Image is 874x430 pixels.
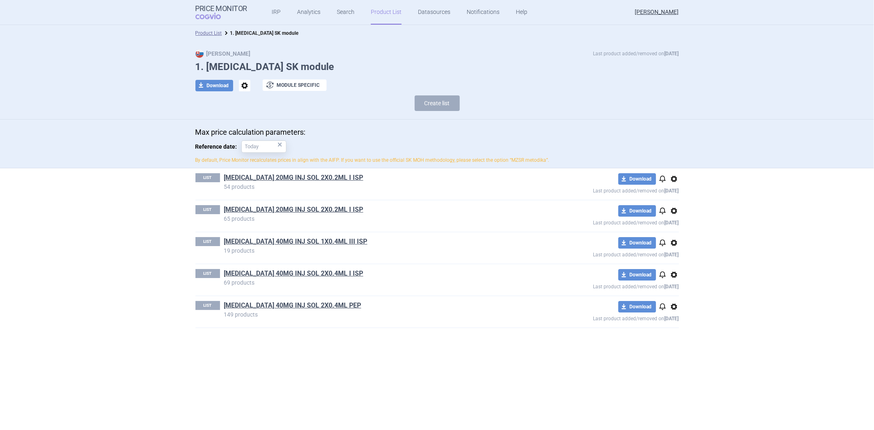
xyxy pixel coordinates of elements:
[195,50,204,58] img: SK
[534,312,679,323] p: Last product added/removed on
[224,205,363,214] a: [MEDICAL_DATA] 20MG INJ SOL 2X0.2ML I ISP
[224,269,363,278] a: [MEDICAL_DATA] 40MG INJ SOL 2X0.4ML I ISP
[224,312,534,317] p: 149 products
[195,205,220,214] p: LIST
[618,237,656,249] button: Download
[618,269,656,281] button: Download
[195,157,679,164] p: By default, Price Monitor recalculates prices in align with the AIFP. If you want to use the offi...
[665,220,679,226] strong: [DATE]
[278,140,283,149] div: ×
[195,173,220,182] p: LIST
[224,301,361,310] a: [MEDICAL_DATA] 40MG INJ SOL 2X0.4ML PEP
[224,216,534,222] p: 65 products
[224,173,363,182] a: [MEDICAL_DATA] 20MG INJ SOL 2X0.2ML I ISP
[195,13,232,19] span: COGVIO
[534,185,679,195] p: Last product added/removed on
[230,30,299,36] strong: 1. [MEDICAL_DATA] SK module
[195,128,679,137] p: Max price calculation parameters:
[534,217,679,227] p: Last product added/removed on
[618,205,656,217] button: Download
[618,173,656,185] button: Download
[665,188,679,194] strong: [DATE]
[665,252,679,258] strong: [DATE]
[195,29,222,37] li: Product List
[618,301,656,312] button: Download
[665,51,679,57] strong: [DATE]
[195,140,241,153] span: Reference date:
[263,79,327,91] button: Module specific
[534,281,679,291] p: Last product added/removed on
[195,50,251,57] strong: [PERSON_NAME]
[195,61,679,73] h1: 1. [MEDICAL_DATA] SK module
[224,184,534,190] p: 54 products
[224,173,534,184] h1: HUMIRA 20MG INJ SOL 2X0.2ML I ISP
[222,29,299,37] li: 1. Humira SK module
[195,5,247,20] a: Price MonitorCOGVIO
[224,237,534,248] h1: HUMIRA 40MG INJ SOL 1X0.4ML III ISP
[224,269,534,280] h1: HUMIRA 40MG INJ SOL 2X0.4ML I ISP
[195,269,220,278] p: LIST
[195,301,220,310] p: LIST
[665,316,679,321] strong: [DATE]
[195,5,247,13] strong: Price Monitor
[241,140,286,153] input: Reference date:×
[415,95,460,111] button: Create list
[593,50,679,58] p: Last product added/removed on
[534,249,679,259] p: Last product added/removed on
[665,284,679,290] strong: [DATE]
[195,237,220,246] p: LIST
[195,80,233,91] button: Download
[224,301,534,312] h1: HUMIRA 40MG INJ SOL 2X0.4ML PEP
[195,30,222,36] a: Product List
[224,205,534,216] h1: HUMIRA 20MG INJ SOL 2X0.2ML I ISP
[224,237,368,246] a: [MEDICAL_DATA] 40MG INJ SOL 1X0.4ML III ISP
[224,248,534,253] p: 19 products
[224,280,534,285] p: 69 products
